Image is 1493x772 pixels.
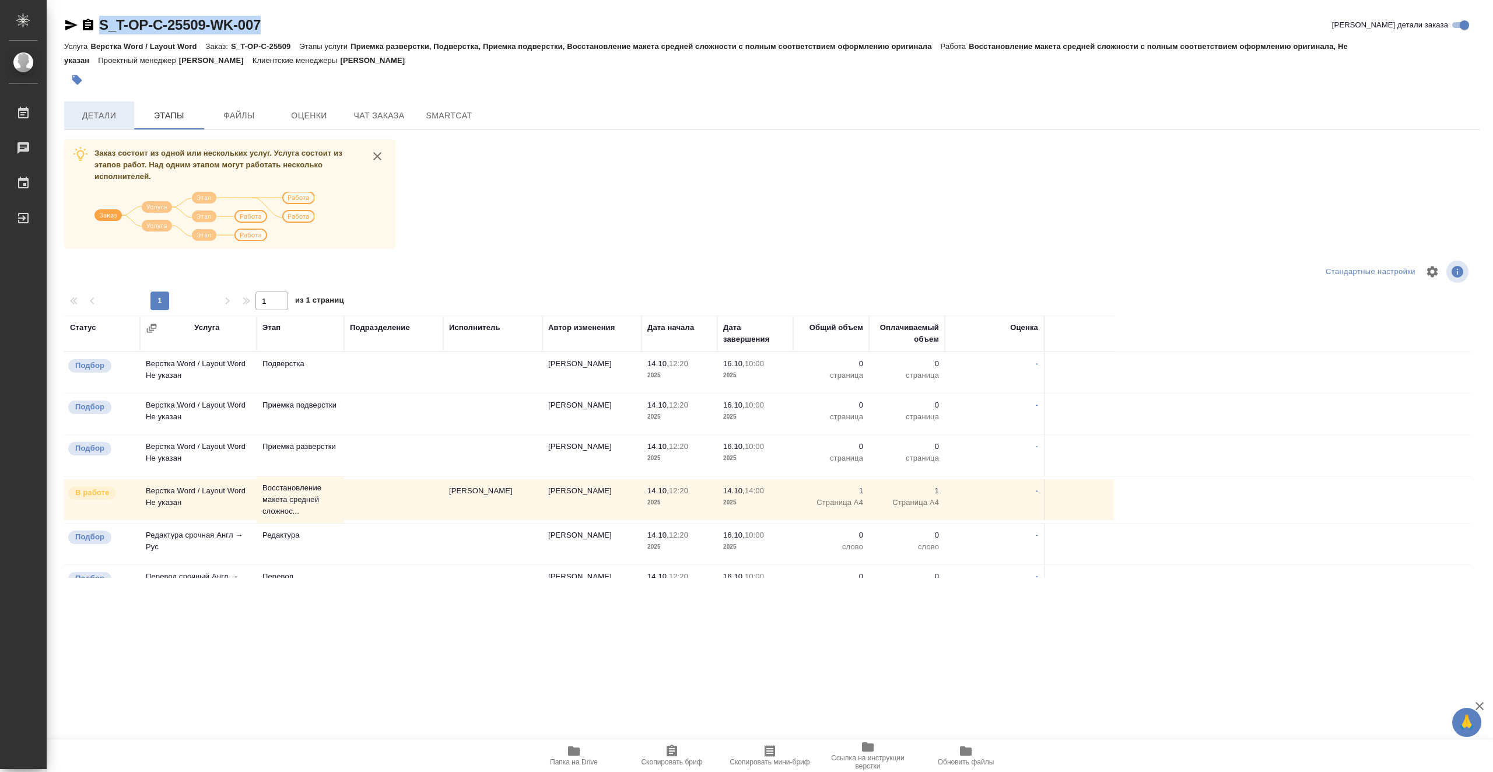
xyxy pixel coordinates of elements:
p: страница [875,452,939,464]
p: 14.10, [647,442,669,451]
div: split button [1323,263,1418,281]
a: - [1036,572,1038,581]
td: Верстка Word / Layout Word Не указан [140,352,257,393]
p: Подбор [75,573,104,584]
p: 0 [875,529,939,541]
p: 0 [875,399,939,411]
span: Оценки [281,108,337,123]
p: 12:20 [669,486,688,495]
p: 14.10, [723,486,745,495]
td: Верстка Word / Layout Word Не указан [140,479,257,520]
div: Дата завершения [723,322,787,345]
span: Этапы [141,108,197,123]
p: 2025 [647,541,712,553]
p: 1 [799,485,863,497]
button: Папка на Drive [525,739,623,772]
p: 16.10, [723,442,745,451]
span: Детали [71,108,127,123]
p: [PERSON_NAME] [340,56,413,65]
p: 0 [799,358,863,370]
p: Верстка Word / Layout Word [90,42,205,51]
p: 16.10, [723,359,745,368]
p: Услуга [64,42,90,51]
div: Дата начала [647,322,694,334]
p: 14.10, [647,359,669,368]
p: Проектный менеджер [98,56,178,65]
a: - [1036,531,1038,539]
a: - [1036,401,1038,409]
p: 16.10, [723,572,745,581]
p: 2025 [647,370,712,381]
p: 2025 [647,497,712,508]
p: 2025 [723,411,787,423]
span: Ссылка на инструкции верстки [826,754,910,770]
p: 0 [799,529,863,541]
p: 2025 [647,411,712,423]
span: SmartCat [421,108,477,123]
p: Подверстка [262,358,338,370]
button: Скопировать ссылку для ЯМессенджера [64,18,78,32]
p: 0 [799,441,863,452]
div: Этап [262,322,281,334]
div: Автор изменения [548,322,615,334]
p: 14.10, [647,401,669,409]
p: 2025 [723,541,787,553]
p: 12:20 [669,401,688,409]
p: 12:20 [669,531,688,539]
p: Подбор [75,360,104,371]
span: Обновить файлы [938,758,994,766]
p: 12:20 [669,442,688,451]
p: Перевод [262,571,338,582]
div: Оплачиваемый объем [875,322,939,345]
span: Скопировать мини-бриф [730,758,809,766]
p: страница [875,411,939,423]
p: Подбор [75,531,104,543]
div: Общий объем [809,322,863,334]
p: 0 [799,571,863,582]
p: Клиентские менеджеры [253,56,341,65]
button: Скопировать бриф [623,739,721,772]
button: Сгруппировать [146,322,157,334]
p: Редактура [262,529,338,541]
td: [PERSON_NAME] [542,352,642,393]
td: Редактура срочная Англ → Рус [140,524,257,564]
span: [PERSON_NAME] детали заказа [1332,19,1448,31]
p: Восстановление макета средней сложнос... [262,482,338,517]
p: страница [799,452,863,464]
button: 🙏 [1452,708,1481,737]
p: В работе [75,487,109,499]
td: [PERSON_NAME] [443,479,542,520]
p: 0 [875,571,939,582]
p: 2025 [723,452,787,464]
p: 10:00 [745,401,764,409]
p: страница [799,370,863,381]
div: Статус [70,322,96,334]
span: из 1 страниц [295,293,344,310]
p: Подбор [75,401,104,413]
p: Подбор [75,443,104,454]
span: Настроить таблицу [1418,258,1446,286]
p: 12:20 [669,359,688,368]
p: 1 [875,485,939,497]
a: S_T-OP-C-25509-WK-007 [99,17,261,33]
span: Чат заказа [351,108,407,123]
p: S_T-OP-C-25509 [231,42,299,51]
span: Заказ состоит из одной или нескольких услуг. Услуга состоит из этапов работ. Над одним этапом мог... [94,149,342,181]
p: 10:00 [745,531,764,539]
td: [PERSON_NAME] [542,435,642,476]
button: Добавить тэг [64,67,90,93]
p: слово [875,541,939,553]
td: Перевод срочный Англ → Рус [140,565,257,606]
p: 0 [875,358,939,370]
p: [PERSON_NAME] [179,56,253,65]
span: Файлы [211,108,267,123]
td: [PERSON_NAME] [542,565,642,606]
p: Приемка разверстки, Подверстка, Приемка подверстки, Восстановление макета средней сложности с пол... [351,42,940,51]
p: 2025 [723,370,787,381]
a: - [1036,486,1038,495]
span: Посмотреть информацию [1446,261,1471,283]
p: страница [875,370,939,381]
button: Скопировать мини-бриф [721,739,819,772]
td: [PERSON_NAME] [542,524,642,564]
button: Обновить файлы [917,739,1015,772]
